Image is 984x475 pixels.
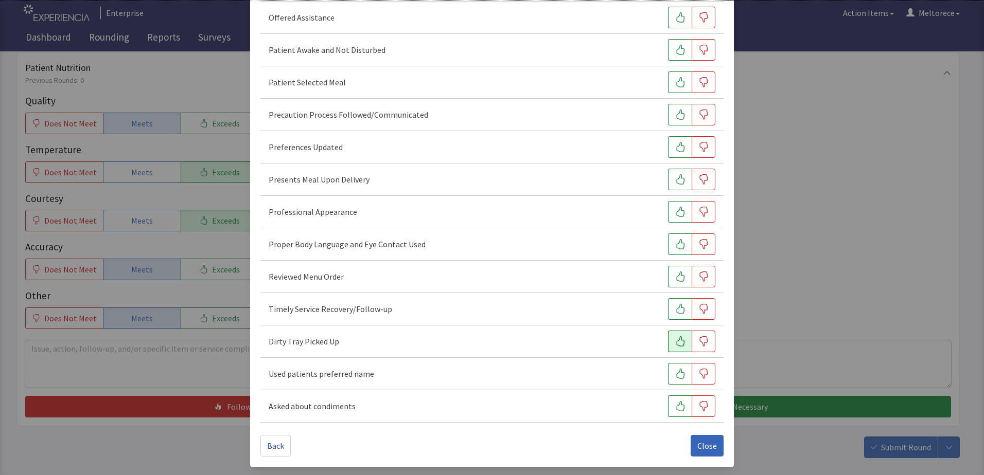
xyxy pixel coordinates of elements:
p: Proper Body Language and Eye Contact Used [269,238,426,250]
p: Reviewed Menu Order [269,270,344,283]
p: Precaution Process Followed/Communicated [269,108,428,121]
p: Patient Awake and Not Disturbed [269,44,385,56]
p: Asked about condiments [269,400,356,412]
button: Close [691,435,724,456]
p: Timely Service Recovery/Follow-up [269,303,392,315]
p: Patient Selected Meal [269,76,346,88]
p: Professional Appearance [269,206,357,218]
p: Used patients preferred name [269,368,374,380]
span: Back [267,440,284,452]
button: Back [260,435,291,456]
p: Offered Assistance [269,11,335,24]
span: Close [697,440,717,452]
p: Presents Meal Upon Delivery [269,173,370,186]
p: Preferences Updated [269,141,343,153]
p: Dirty Tray Picked Up [269,335,339,348]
